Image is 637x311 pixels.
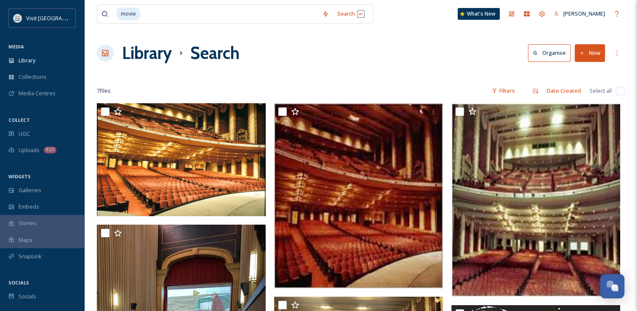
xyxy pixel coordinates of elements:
[543,83,585,99] div: Date Created
[19,219,37,227] span: Stories
[122,40,172,66] a: Library
[19,130,30,138] span: UGC
[97,87,111,95] span: 7 file s
[19,186,41,194] span: Galleries
[117,8,140,20] span: movie
[26,14,91,22] span: Visit [GEOGRAPHIC_DATA]
[488,83,519,99] div: Filters
[549,5,609,22] a: [PERSON_NAME]
[528,44,570,62] button: Organise
[563,10,605,17] span: [PERSON_NAME]
[19,56,35,64] span: Library
[8,117,30,123] span: COLLECT
[8,43,24,50] span: MEDIA
[589,87,612,95] span: Select all
[97,103,266,216] img: Adler Theatre Seating152.jpg
[274,103,443,288] img: AdlerTheaterinside.jpg
[600,274,624,298] button: Open Chat
[13,14,22,22] img: QCCVB_VISIT_vert_logo_4c_tagline_122019.svg
[19,236,32,244] span: Maps
[19,292,36,300] span: Socials
[19,252,42,260] span: SnapLink
[451,103,620,297] img: AdlerNew.jpg
[458,8,500,20] a: What's New
[190,40,240,66] h1: Search
[8,173,31,180] span: WIDGETS
[19,203,39,211] span: Embeds
[8,279,29,286] span: SOCIALS
[575,44,605,62] button: New
[19,146,40,154] span: Uploads
[333,5,369,22] div: Search
[44,147,56,153] div: 823
[19,89,56,97] span: Media Centres
[19,73,46,81] span: Collections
